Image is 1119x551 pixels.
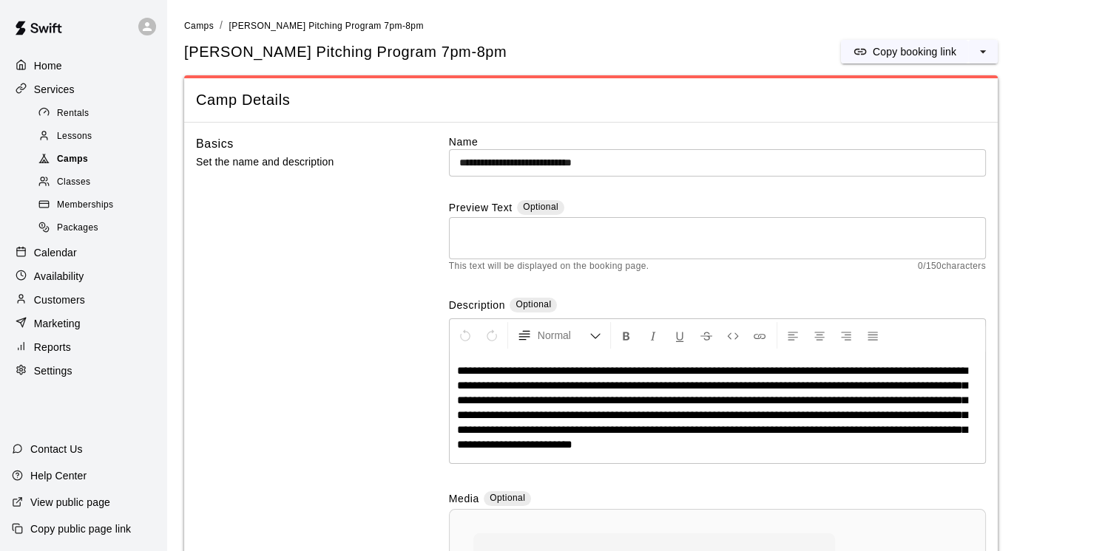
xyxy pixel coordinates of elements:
span: Camps [184,21,214,31]
p: Availability [34,269,84,284]
button: Format Italics [640,322,666,349]
h6: Basics [196,134,234,154]
button: Format Underline [667,322,692,349]
div: Packages [36,218,160,239]
button: Undo [453,322,478,349]
span: Rentals [57,106,89,121]
p: Help Center [30,468,87,483]
label: Preview Text [449,200,513,217]
a: Camps [184,19,214,31]
p: Services [34,82,75,97]
label: Description [449,298,505,315]
a: Customers [12,289,155,311]
a: Lessons [36,125,166,148]
li: / [220,18,223,33]
a: Services [12,78,155,100]
p: Customers [34,292,85,307]
span: Optional [515,299,551,309]
p: Home [34,58,62,73]
a: Reports [12,336,155,358]
span: Camps [57,152,88,167]
div: Memberships [36,195,160,216]
span: Packages [57,221,98,236]
button: select merge strategy [968,40,998,64]
a: Home [12,55,155,77]
p: Set the name and description [196,153,402,171]
p: Reports [34,340,71,355]
p: Copy public page link [30,521,131,536]
button: Format Bold [614,322,639,349]
nav: breadcrumb [184,18,1101,34]
a: Rentals [36,102,166,125]
p: Calendar [34,245,77,260]
a: Marketing [12,312,155,335]
p: Contact Us [30,442,83,456]
button: Left Align [780,322,805,349]
h5: [PERSON_NAME] Pitching Program 7pm-8pm [184,42,507,62]
span: Lessons [57,129,92,144]
p: Settings [34,363,72,378]
button: Format Strikethrough [694,322,719,349]
a: Calendar [12,242,155,264]
a: Memberships [36,194,166,217]
div: Lessons [36,126,160,147]
button: Copy booking link [841,40,968,64]
button: Center Align [807,322,832,349]
span: Classes [57,175,90,190]
span: Camp Details [196,90,986,110]
p: View public page [30,495,110,510]
div: Camps [36,149,160,170]
span: Optional [523,202,558,212]
button: Formatting Options [511,322,607,349]
span: Optional [490,493,525,503]
span: [PERSON_NAME] Pitching Program 7pm-8pm [229,21,423,31]
span: 0 / 150 characters [918,259,986,274]
a: Camps [36,148,166,171]
p: Copy booking link [873,44,956,59]
a: Classes [36,171,166,194]
button: Insert Code [720,322,746,349]
div: Rentals [36,103,160,124]
div: split button [841,40,998,64]
a: Packages [36,217,166,240]
span: Normal [538,328,589,343]
button: Redo [479,322,504,349]
a: Settings [12,360,155,382]
button: Right Align [834,322,859,349]
button: Insert Link [747,322,772,349]
div: Classes [36,172,160,193]
button: Justify Align [860,322,885,349]
label: Media [449,491,479,508]
span: Memberships [57,198,113,213]
p: Marketing [34,316,81,331]
span: This text will be displayed on the booking page. [449,259,649,274]
label: Name [449,134,986,149]
a: Availability [12,265,155,287]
